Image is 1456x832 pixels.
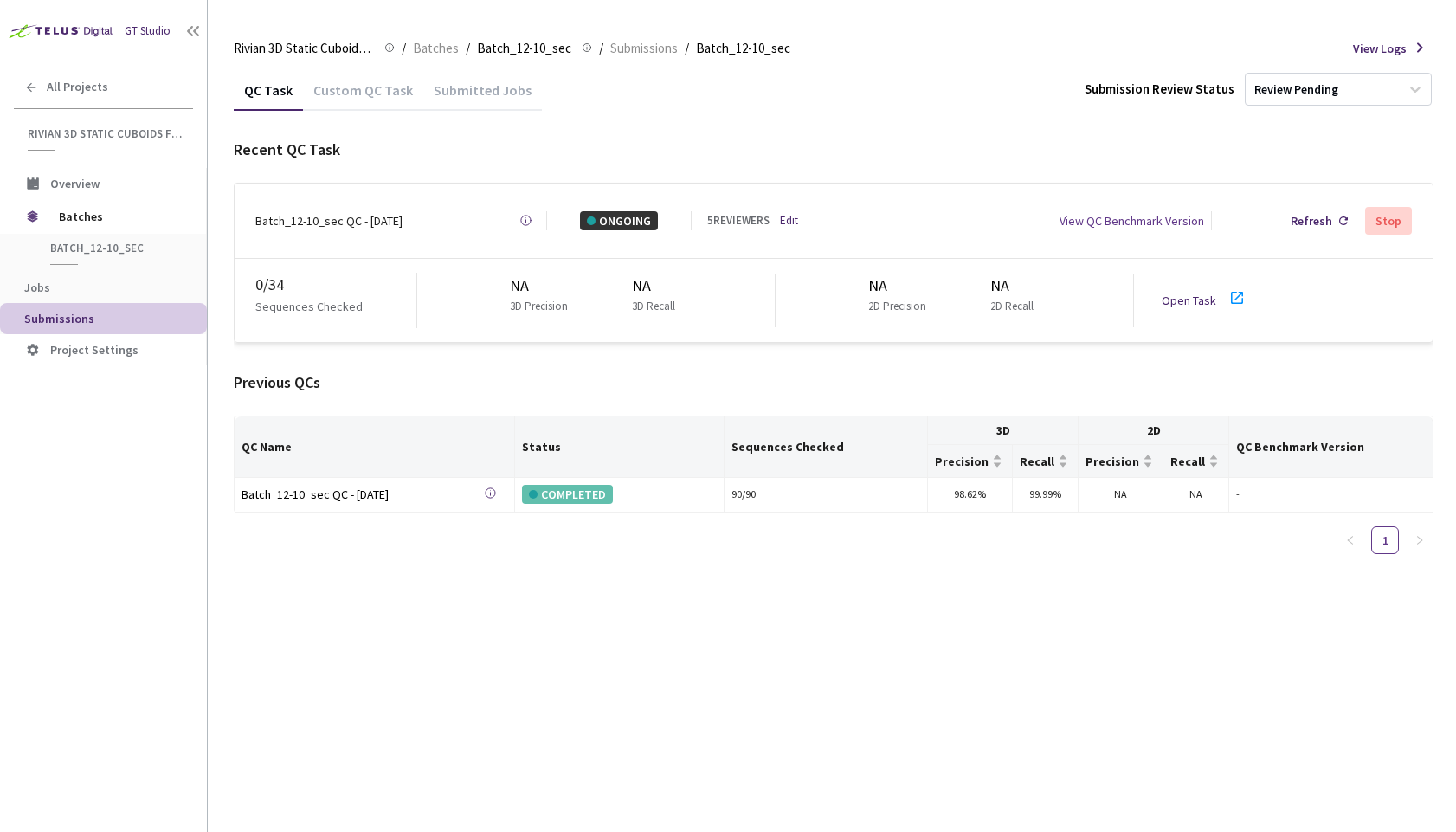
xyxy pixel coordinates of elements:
button: left [1337,526,1364,554]
div: - [1236,487,1426,503]
div: Stop [1375,214,1401,228]
th: QC Name [235,416,515,477]
div: Batch_12-10_sec QC - [DATE] [255,211,403,230]
span: Jobs [24,280,50,295]
span: Precision [935,455,989,468]
p: 3D Precision [510,298,568,315]
span: left [1345,535,1356,545]
div: NA [632,274,682,298]
td: NA [1079,478,1163,513]
span: right [1414,535,1425,545]
a: 1 [1372,527,1398,553]
div: 90 / 90 [731,487,920,503]
div: Recent QC Task [234,138,1433,162]
span: Batch_12-10_sec [50,241,178,255]
div: 0 / 34 [255,273,416,297]
li: / [685,38,689,59]
div: Custom QC Task [303,81,423,111]
div: Review Pending [1254,81,1338,98]
div: Submission Review Status [1085,79,1234,100]
span: Rivian 3D Static Cuboids fixed[2024-25] [234,38,374,59]
p: 3D Recall [632,298,675,315]
td: NA [1163,478,1229,513]
th: Precision [928,445,1013,477]
span: All Projects [47,80,108,94]
span: Batches [59,199,177,234]
span: Precision [1086,455,1139,468]
th: Sequences Checked [725,416,928,477]
span: Rivian 3D Static Cuboids fixed[2024-25] [28,126,183,141]
span: Recall [1020,455,1054,468]
div: View QC Benchmark Version [1060,211,1204,230]
div: GT Studio [125,23,171,40]
div: Previous QCs [234,371,1433,395]
th: Recall [1013,445,1079,477]
th: 3D [928,416,1079,445]
div: NA [990,274,1040,298]
div: NA [868,274,933,298]
li: 1 [1371,526,1399,554]
span: Batch_12-10_sec [477,38,571,59]
div: COMPLETED [522,485,613,504]
span: Project Settings [50,342,139,358]
th: QC Benchmark Version [1229,416,1433,477]
span: Overview [50,176,100,191]
span: Submissions [610,38,678,59]
div: ONGOING [580,211,658,230]
a: Open Task [1162,293,1216,308]
p: 2D Precision [868,298,926,315]
li: Next Page [1406,526,1433,554]
li: / [599,38,603,59]
div: NA [510,274,575,298]
th: Recall [1163,445,1229,477]
span: Recall [1170,455,1205,468]
li: Previous Page [1337,526,1364,554]
a: Edit [780,212,798,229]
div: Refresh [1291,211,1332,230]
span: Batch_12-10_sec [696,38,790,59]
th: Status [515,416,725,477]
span: Submissions [24,311,94,326]
div: Submitted Jobs [423,81,542,111]
p: 2D Recall [990,298,1034,315]
button: right [1406,526,1433,554]
div: 5 REVIEWERS [707,212,770,229]
div: Batch_12-10_sec QC - [DATE] [242,485,484,504]
li: / [466,38,470,59]
td: 98.62% [928,478,1013,513]
span: Batches [413,38,459,59]
a: Batch_12-10_sec QC - [DATE] [242,485,484,505]
a: Batches [409,38,462,57]
a: Submissions [607,38,681,57]
td: 99.99% [1013,478,1079,513]
th: Precision [1079,445,1163,477]
th: 2D [1079,416,1229,445]
span: View Logs [1353,39,1407,58]
li: / [402,38,406,59]
div: QC Task [234,81,303,111]
p: Sequences Checked [255,297,363,316]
